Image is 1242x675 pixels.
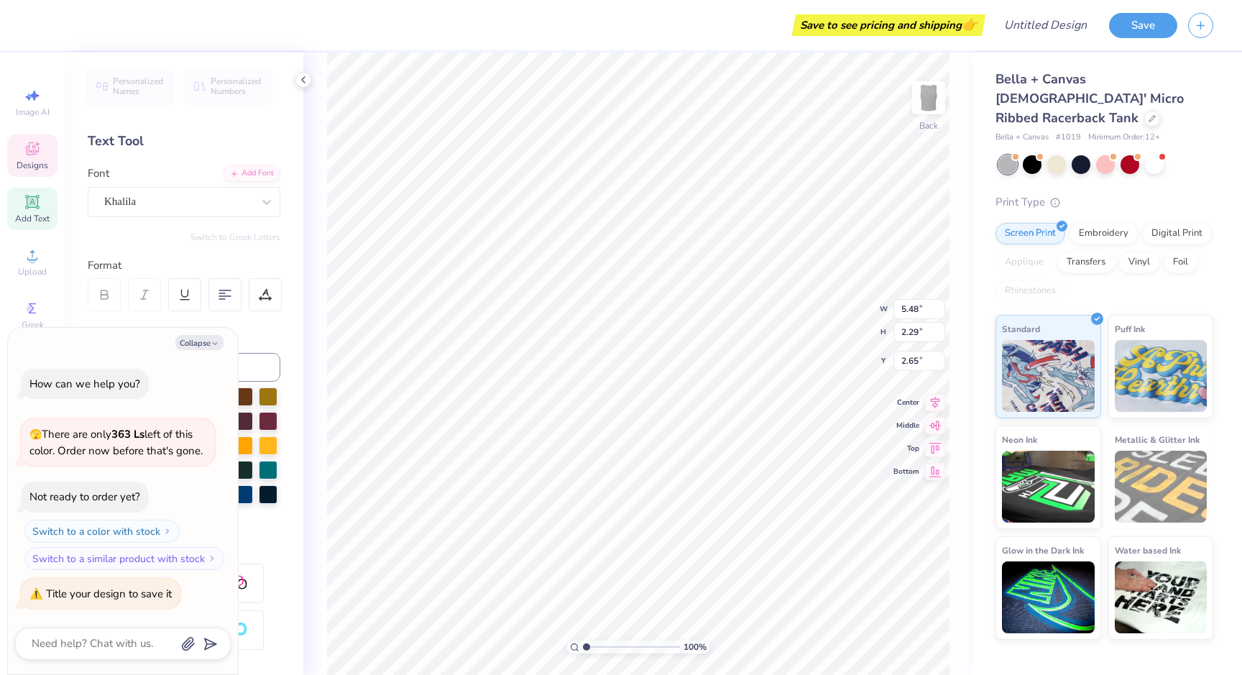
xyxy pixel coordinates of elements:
div: Vinyl [1119,252,1159,273]
img: Switch to a color with stock [163,527,172,536]
span: 🫣 [29,428,42,441]
div: Transfers [1057,252,1115,273]
div: Rhinestones [995,280,1065,302]
span: There are only left of this color. Order now before that's gone. [29,427,203,458]
button: Save [1109,13,1177,38]
div: Back [919,119,938,132]
span: Middle [893,421,919,431]
span: 100 % [684,640,707,653]
div: Digital Print [1142,223,1212,244]
img: Water based Ink [1115,561,1207,633]
span: Image AI [16,106,50,118]
span: Standard [1002,321,1040,336]
span: # 1019 [1056,132,1081,144]
span: Bella + Canvas [DEMOGRAPHIC_DATA]' Micro Ribbed Racerback Tank [995,70,1184,127]
span: Personalized Names [113,76,164,96]
div: Title your design to save it [46,587,172,601]
button: Switch to a similar product with stock [24,547,224,570]
img: Standard [1002,340,1095,412]
span: Bella + Canvas [995,132,1049,144]
img: Switch to a similar product with stock [208,554,216,563]
img: Puff Ink [1115,340,1207,412]
button: Switch to Greek Letters [190,231,280,243]
span: Water based Ink [1115,543,1181,558]
input: Untitled Design [993,11,1098,40]
img: Metallic & Glitter Ink [1115,451,1207,523]
div: Applique [995,252,1053,273]
div: Print Type [995,194,1213,211]
span: Neon Ink [1002,432,1037,447]
img: Neon Ink [1002,451,1095,523]
div: Not ready to order yet? [29,490,140,504]
span: Glow in the Dark Ink [1002,543,1084,558]
button: Collapse [175,335,224,350]
label: Font [88,165,109,182]
span: Bottom [893,467,919,477]
img: Glow in the Dark Ink [1002,561,1095,633]
div: Foil [1164,252,1197,273]
span: 👉 [962,16,977,33]
button: Switch to a color with stock [24,520,180,543]
span: Minimum Order: 12 + [1088,132,1160,144]
div: Format [88,257,282,274]
div: Embroidery [1069,223,1138,244]
div: How can we help you? [29,377,140,391]
div: Color [88,326,280,342]
div: Save to see pricing and shipping [796,14,982,36]
div: Add Font [224,165,280,182]
span: Upload [18,266,47,277]
strong: 363 Ls [111,427,144,441]
span: Personalized Numbers [211,76,262,96]
span: Center [893,398,919,408]
span: Add Text [15,213,50,224]
span: Greek [22,319,44,331]
img: Back [914,83,943,112]
div: Text Tool [88,132,280,151]
span: Top [893,444,919,454]
span: Designs [17,160,48,171]
span: Puff Ink [1115,321,1145,336]
span: Metallic & Glitter Ink [1115,432,1200,447]
div: Screen Print [995,223,1065,244]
